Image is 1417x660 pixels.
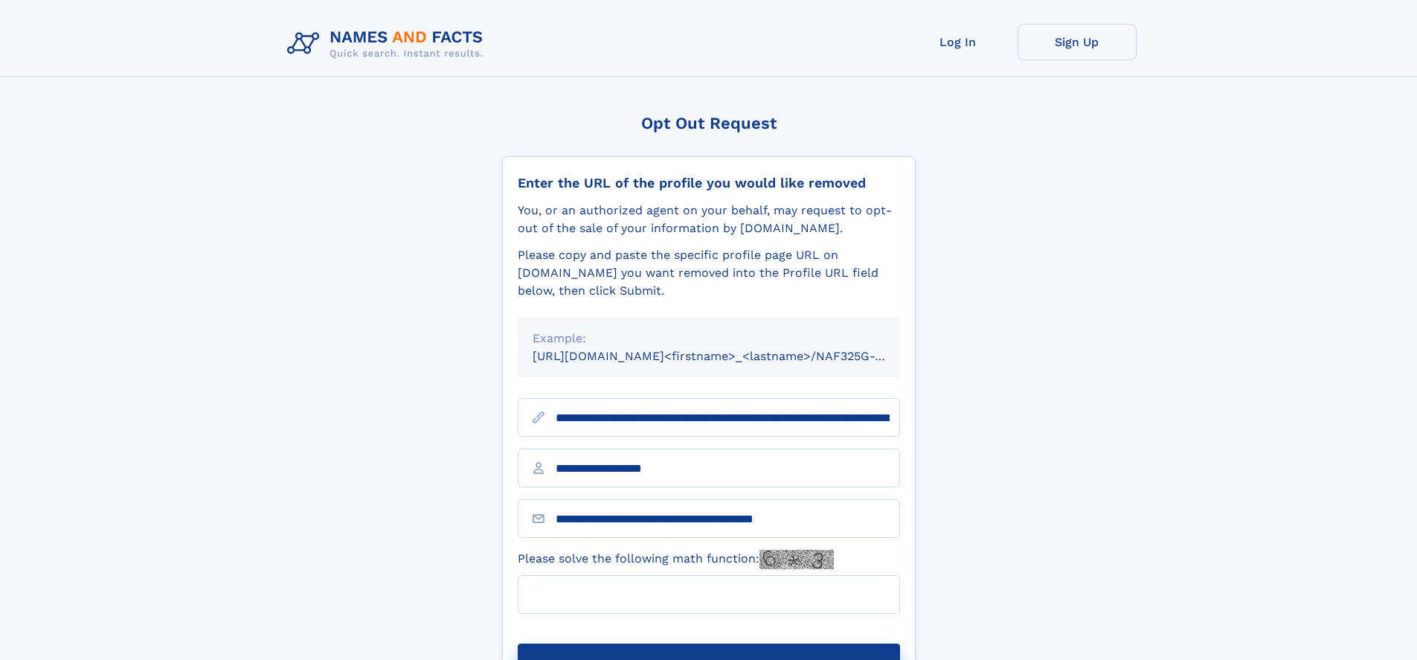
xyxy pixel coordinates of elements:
[502,114,916,132] div: Opt Out Request
[1018,24,1137,60] a: Sign Up
[899,24,1018,60] a: Log In
[518,175,900,191] div: Enter the URL of the profile you would like removed
[533,330,885,347] div: Example:
[518,202,900,237] div: You, or an authorized agent on your behalf, may request to opt-out of the sale of your informatio...
[518,550,834,569] label: Please solve the following math function:
[518,246,900,300] div: Please copy and paste the specific profile page URL on [DOMAIN_NAME] you want removed into the Pr...
[533,349,928,363] small: [URL][DOMAIN_NAME]<firstname>_<lastname>/NAF325G-xxxxxxxx
[281,24,495,64] img: Logo Names and Facts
